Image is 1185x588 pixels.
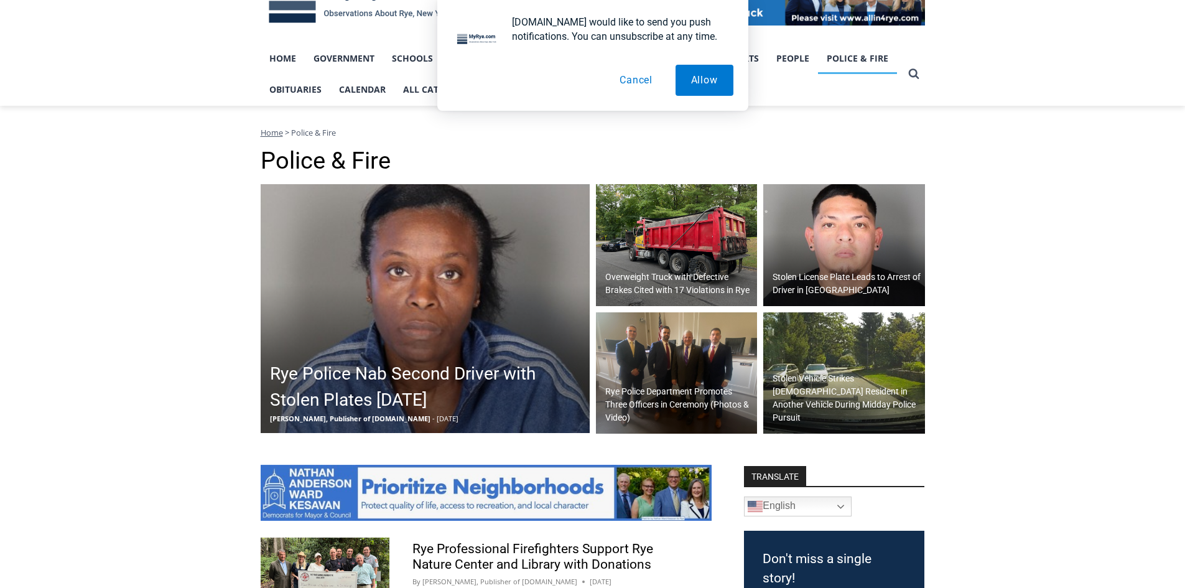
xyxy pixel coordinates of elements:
[596,312,758,434] a: Rye Police Department Promotes Three Officers in Ceremony (Photos & Video)
[763,184,925,306] img: (PHOTO: On September 25, 2025, Rye PD arrested Oscar Magallanes of College Point, New York for cr...
[744,497,852,516] a: English
[763,184,925,306] a: Stolen License Plate Leads to Arrest of Driver in [GEOGRAPHIC_DATA]
[261,127,283,138] a: Home
[432,414,435,423] span: -
[139,105,142,118] div: /
[291,127,336,138] span: Police & Fire
[325,124,577,152] span: Intern @ [DOMAIN_NAME]
[299,121,603,155] a: Intern @ [DOMAIN_NAME]
[270,361,587,413] h2: Rye Police Nab Second Driver with Stolen Plates [DATE]
[422,577,577,586] a: [PERSON_NAME], Publisher of [DOMAIN_NAME]
[412,576,421,587] span: By
[748,499,763,514] img: en
[773,372,922,424] h2: Stolen Vehicle Strikes [DEMOGRAPHIC_DATA] Resident in Another Vehicle During Midday Police Pursuit
[763,312,925,434] img: (PHOTO: Rye PD dashcam photo shows the stolen Acura RDX that passed a Rye Police Department patro...
[676,65,733,96] button: Allow
[437,414,458,423] span: [DATE]
[261,126,925,139] nav: Breadcrumbs
[596,184,758,306] a: Overweight Truck with Defective Brakes Cited with 17 Violations in Rye
[130,105,136,118] div: 2
[412,541,653,572] a: Rye Professional Firefighters Support Rye Nature Center and Library with Donations
[604,65,668,96] button: Cancel
[145,105,151,118] div: 6
[261,147,925,175] h1: Police & Fire
[261,184,590,433] a: Rye Police Nab Second Driver with Stolen Plates [DATE] [PERSON_NAME], Publisher of [DOMAIN_NAME] ...
[773,271,922,297] h2: Stolen License Plate Leads to Arrest of Driver in [GEOGRAPHIC_DATA]
[452,15,502,65] img: notification icon
[596,312,758,434] img: (PHOTO: Detective Alex Whalen, Detective Robert Jones, Public Safety Commissioner Mike Kopy and S...
[314,1,588,121] div: "[PERSON_NAME] and I covered the [DATE] Parade, which was a really eye opening experience as I ha...
[130,37,174,102] div: Birds of Prey: Falcon and hawk demos
[270,414,430,423] span: [PERSON_NAME], Publisher of [DOMAIN_NAME]
[1,124,180,155] a: [PERSON_NAME] Read Sanctuary Fall Fest: [DATE]
[744,466,806,486] strong: TRANSLATE
[261,184,590,433] img: (PHOTO: On September 26, 2025, the Rye Police Department arrested Nicole Walker of the Bronx for ...
[285,127,289,138] span: >
[763,312,925,434] a: Stolen Vehicle Strikes [DEMOGRAPHIC_DATA] Resident in Another Vehicle During Midday Police Pursuit
[605,271,755,297] h2: Overweight Truck with Defective Brakes Cited with 17 Violations in Rye
[590,576,611,587] time: [DATE]
[10,125,159,154] h4: [PERSON_NAME] Read Sanctuary Fall Fest: [DATE]
[502,15,733,44] div: [DOMAIN_NAME] would like to send you push notifications. You can unsubscribe at any time.
[596,184,758,306] img: (PHOTO: On Wednesday, September 24, 2025, the Rye PD issued 17 violations for a construction truc...
[605,385,755,424] h2: Rye Police Department Promotes Three Officers in Ceremony (Photos & Video)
